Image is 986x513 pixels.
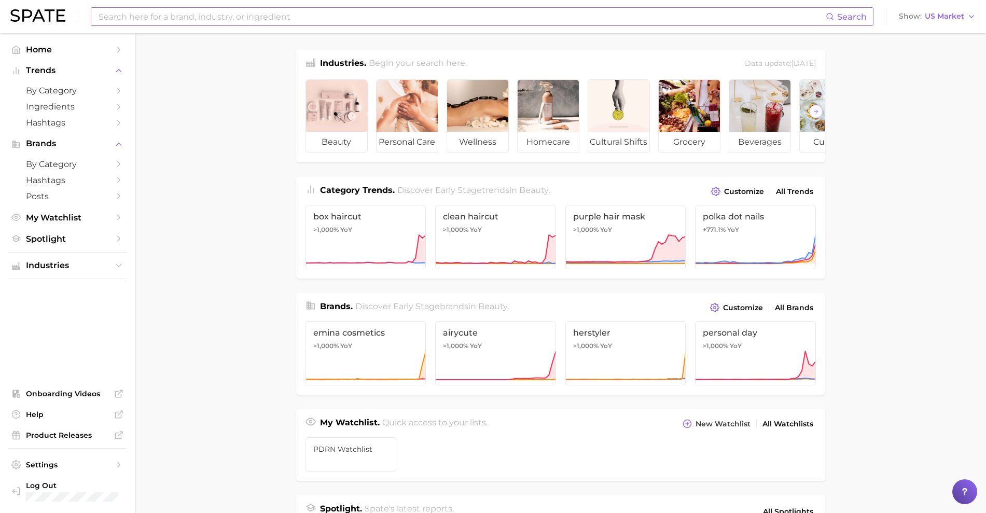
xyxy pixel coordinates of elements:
span: YoY [727,226,739,234]
a: polka dot nails+771.1% YoY [695,205,816,269]
a: PDRN watchlist [305,437,398,472]
span: beauty [306,132,367,152]
span: by Category [26,159,109,169]
span: >1,000% [573,226,599,233]
span: YoY [470,226,482,234]
span: Settings [26,460,109,469]
a: Spotlight [8,231,127,247]
a: homecare [517,79,579,153]
span: Help [26,410,109,419]
span: >1,000% [703,342,728,350]
button: Scroll Right [809,105,823,118]
span: YoY [470,342,482,350]
a: Home [8,41,127,58]
a: beauty [305,79,368,153]
button: Customize [707,300,765,315]
a: Settings [8,457,127,473]
span: YoY [340,226,352,234]
a: personal day>1,000% YoY [695,321,816,385]
span: wellness [447,132,508,152]
span: herstyler [573,328,678,338]
span: beauty [478,301,507,311]
span: purple hair mask [573,212,678,221]
h2: Begin your search here. [369,57,467,71]
span: >1,000% [443,342,468,350]
span: >1,000% [443,226,468,233]
span: >1,000% [313,226,339,233]
span: box haircut [313,212,419,221]
span: All Watchlists [762,420,813,428]
span: All Trends [776,187,813,196]
span: beauty [519,185,548,195]
span: YoY [600,342,612,350]
a: All Watchlists [760,417,816,431]
span: clean haircut [443,212,548,221]
a: wellness [447,79,509,153]
span: PDRN watchlist [313,445,390,453]
span: Posts [26,191,109,201]
span: Ingredients [26,102,109,112]
a: box haircut>1,000% YoY [305,205,426,269]
span: Show [899,13,922,19]
span: culinary [800,132,861,152]
button: Customize [709,184,766,199]
a: purple hair mask>1,000% YoY [565,205,686,269]
a: Onboarding Videos [8,386,127,401]
span: All Brands [775,303,813,312]
a: My Watchlist [8,210,127,226]
span: Hashtags [26,118,109,128]
span: Category Trends . [320,185,395,195]
span: Brands [26,139,109,148]
span: cultural shifts [588,132,649,152]
span: US Market [925,13,964,19]
span: grocery [659,132,720,152]
a: Posts [8,188,127,204]
span: +771.1% [703,226,726,233]
span: Product Releases [26,431,109,440]
span: Discover Early Stage brands in . [355,301,509,311]
button: Trends [8,63,127,78]
a: Help [8,407,127,422]
a: Ingredients [8,99,127,115]
span: personal care [377,132,438,152]
span: polka dot nails [703,212,808,221]
span: beverages [729,132,790,152]
a: Hashtags [8,115,127,131]
a: Log out. Currently logged in with e-mail elisabethkim@amorepacific.com. [8,478,127,505]
span: Search [837,12,867,22]
a: personal care [376,79,438,153]
a: airycute>1,000% YoY [435,321,556,385]
input: Search here for a brand, industry, or ingredient [98,8,826,25]
a: by Category [8,82,127,99]
h1: My Watchlist. [320,417,380,431]
button: ShowUS Market [896,10,978,23]
a: beverages [729,79,791,153]
a: by Category [8,156,127,172]
h2: Quick access to your lists. [382,417,488,431]
a: clean haircut>1,000% YoY [435,205,556,269]
span: by Category [26,86,109,95]
span: Hashtags [26,175,109,185]
span: Customize [723,303,763,312]
span: Brands . [320,301,353,311]
a: culinary [799,79,862,153]
span: YoY [730,342,742,350]
span: airycute [443,328,548,338]
button: Industries [8,258,127,273]
a: Product Releases [8,427,127,443]
span: Spotlight [26,234,109,244]
span: >1,000% [573,342,599,350]
button: Brands [8,136,127,151]
span: New Watchlist [696,420,751,428]
div: Data update: [DATE] [745,57,816,71]
span: Discover Early Stage trends in . [397,185,550,195]
span: Customize [724,187,764,196]
span: personal day [703,328,808,338]
a: Hashtags [8,172,127,188]
span: Home [26,45,109,54]
a: cultural shifts [588,79,650,153]
img: SPATE [10,9,65,22]
span: Onboarding Videos [26,389,109,398]
a: All Brands [772,301,816,315]
a: emina cosmetics>1,000% YoY [305,321,426,385]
